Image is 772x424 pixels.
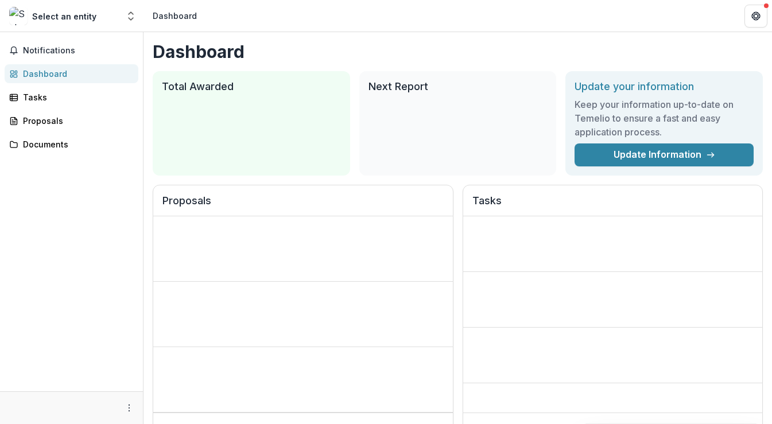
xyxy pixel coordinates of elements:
img: Select an entity [9,7,28,25]
nav: breadcrumb [148,7,201,24]
div: Dashboard [153,10,197,22]
h2: Total Awarded [162,80,341,93]
button: Notifications [5,41,138,60]
span: Notifications [23,46,134,56]
h1: Dashboard [153,41,763,62]
div: Documents [23,138,129,150]
button: Open entity switcher [123,5,139,28]
h2: Tasks [472,195,754,216]
div: Tasks [23,91,129,103]
a: Tasks [5,88,138,107]
a: Proposals [5,111,138,130]
div: Proposals [23,115,129,127]
div: Dashboard [23,68,129,80]
h2: Update your information [575,80,754,93]
a: Update Information [575,143,754,166]
div: Select an entity [32,10,96,22]
a: Dashboard [5,64,138,83]
h2: Proposals [162,195,444,216]
h2: Next Report [368,80,548,93]
button: Get Help [744,5,767,28]
button: More [122,401,136,415]
a: Documents [5,135,138,154]
h3: Keep your information up-to-date on Temelio to ensure a fast and easy application process. [575,98,754,139]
